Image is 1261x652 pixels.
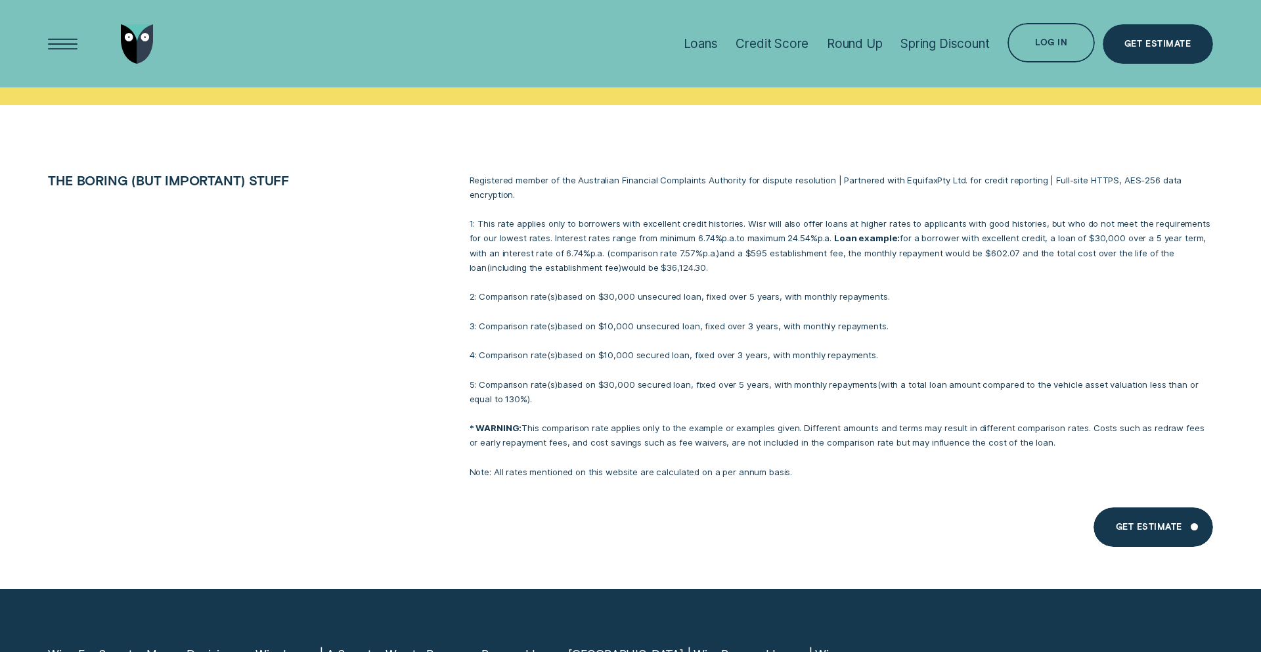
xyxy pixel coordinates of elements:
[555,379,558,390] span: )
[470,377,1213,406] p: 5: Comparison rate s based on $30,000 secured loan, fixed over 5 years, with monthly repayments w...
[877,379,881,390] span: (
[547,321,550,331] span: (
[41,173,378,188] h2: The boring (but important) stuff
[470,289,1213,304] p: 2: Comparison rate s based on $30,000 unsecured loan, fixed over 5 years, with monthly repayments.
[590,248,604,258] span: p.a.
[834,233,900,243] strong: Loan example:
[555,321,558,331] span: )
[684,36,718,51] div: Loans
[547,350,550,360] span: (
[555,291,558,302] span: )
[121,24,154,64] img: Wisr
[470,216,1213,275] p: 1: This rate applies only to borrowers with excellent credit histories. Wisr will also offer loan...
[953,175,966,185] span: L T D
[527,394,530,404] span: )
[590,248,604,258] span: Per Annum
[619,262,621,273] span: )
[547,291,550,302] span: (
[722,233,736,243] span: Per Annum
[1103,24,1213,64] a: Get Estimate
[937,175,950,185] span: P T Y
[818,233,831,243] span: Per Annum
[900,36,989,51] div: Spring Discount
[470,423,522,433] strong: * WARNING:
[818,233,831,243] span: p.a.
[736,36,808,51] div: Credit Score
[547,379,550,390] span: (
[717,248,719,258] span: )
[607,248,610,258] span: (
[487,262,490,273] span: (
[470,421,1213,450] p: This comparison rate applies only to the example or examples given. Different amounts and terms m...
[937,175,950,185] span: Pty
[470,465,1213,479] p: Note: All rates mentioned on this website are calculated on a per annum basis.
[722,233,736,243] span: p.a.
[703,248,717,258] span: p.a.
[470,319,1213,333] p: 3: Comparison rate s based on $10,000 unsecured loan, fixed over 3 years, with monthly repayments.
[827,36,883,51] div: Round Up
[555,350,558,360] span: )
[703,248,717,258] span: Per Annum
[470,348,1213,362] p: 4: Comparison rate s based on $10,000 secured loan, fixed over 3 years, with monthly repayments.
[1007,23,1095,62] button: Log in
[953,175,966,185] span: Ltd
[470,173,1213,202] p: Registered member of the Australian Financial Complaints Authority for dispute resolution | Partn...
[1094,507,1212,547] a: Get Estimate
[43,24,83,64] button: Open Menu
